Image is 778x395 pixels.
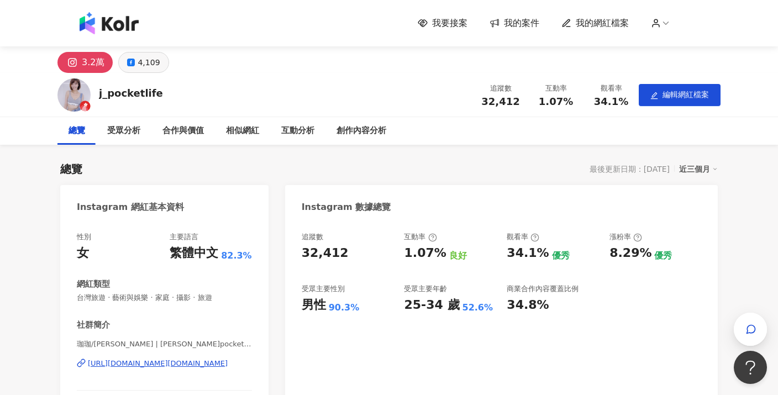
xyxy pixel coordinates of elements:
[507,297,549,314] div: 34.8%
[99,86,163,100] div: j_pocketlife
[226,124,259,138] div: 相似網紅
[138,55,160,70] div: 4,109
[576,17,629,29] span: 我的網紅檔案
[639,84,721,106] button: edit編輯網紅檔案
[302,232,323,242] div: 追蹤數
[162,124,204,138] div: 合作與價值
[118,52,169,73] button: 4,109
[590,83,632,94] div: 觀看率
[404,284,447,294] div: 受眾主要年齡
[404,297,459,314] div: 25-34 歲
[329,302,360,314] div: 90.3%
[77,201,184,213] div: Instagram 網紅基本資料
[504,17,539,29] span: 我的案件
[221,250,252,262] span: 82.3%
[507,284,579,294] div: 商業合作內容覆蓋比例
[552,250,570,262] div: 優秀
[170,232,198,242] div: 主要語言
[679,162,718,176] div: 近三個月
[594,96,628,107] span: 34.1%
[281,124,314,138] div: 互動分析
[609,245,651,262] div: 8.29%
[82,55,104,70] div: 3.2萬
[337,124,386,138] div: 創作內容分析
[507,232,539,242] div: 觀看率
[302,297,326,314] div: 男性
[69,124,85,138] div: 總覽
[107,124,140,138] div: 受眾分析
[404,232,437,242] div: 互動率
[507,245,549,262] div: 34.1%
[302,245,349,262] div: 32,412
[77,293,252,303] span: 台灣旅遊 · 藝術與娛樂 · 家庭 · 攝影 · 旅遊
[60,161,82,177] div: 總覽
[77,319,110,331] div: 社群簡介
[663,90,709,99] span: 編輯網紅檔案
[535,83,577,94] div: 互動率
[302,284,345,294] div: 受眾主要性別
[561,17,629,29] a: 我的網紅檔案
[480,83,522,94] div: 追蹤數
[590,165,670,173] div: 最後更新日期：[DATE]
[654,250,672,262] div: 優秀
[650,92,658,99] span: edit
[77,359,252,368] a: [URL][DOMAIN_NAME][DOMAIN_NAME]
[734,351,767,384] iframe: Help Scout Beacon - Open
[462,302,493,314] div: 52.6%
[539,96,573,107] span: 1.07%
[481,96,519,107] span: 32,412
[77,278,110,290] div: 網紅類型
[609,232,642,242] div: 漲粉率
[170,245,218,262] div: 繁體中文
[302,201,391,213] div: Instagram 數據總覽
[490,17,539,29] a: 我的案件
[432,17,467,29] span: 我要接案
[449,250,467,262] div: 良好
[77,339,252,349] span: 珈珈/[PERSON_NAME] | [PERSON_NAME]pocketlife
[404,245,446,262] div: 1.07%
[88,359,228,368] div: [URL][DOMAIN_NAME][DOMAIN_NAME]
[57,52,113,73] button: 3.2萬
[418,17,467,29] a: 我要接案
[77,232,91,242] div: 性別
[57,78,91,112] img: KOL Avatar
[80,12,139,34] img: logo
[77,245,89,262] div: 女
